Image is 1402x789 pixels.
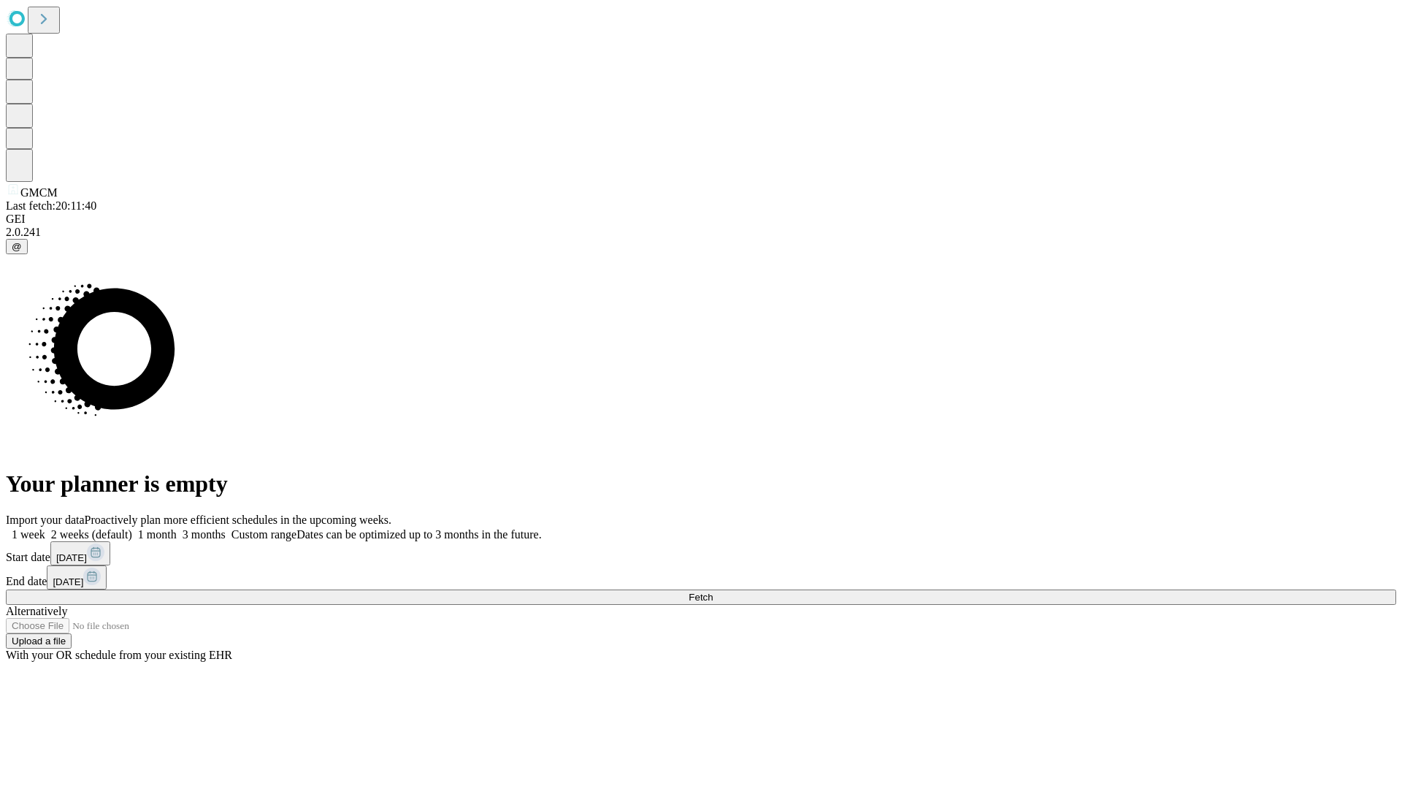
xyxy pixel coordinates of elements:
[231,528,296,541] span: Custom range
[6,470,1396,498] h1: Your planner is empty
[20,186,58,199] span: GMCM
[6,514,85,526] span: Import your data
[47,565,107,590] button: [DATE]
[6,541,1396,565] div: Start date
[6,199,96,212] span: Last fetch: 20:11:40
[85,514,391,526] span: Proactively plan more efficient schedules in the upcoming weeks.
[12,528,45,541] span: 1 week
[138,528,177,541] span: 1 month
[689,592,713,603] span: Fetch
[51,528,132,541] span: 2 weeks (default)
[6,239,28,254] button: @
[296,528,541,541] span: Dates can be optimized up to 3 months in the future.
[6,226,1396,239] div: 2.0.241
[50,541,110,565] button: [DATE]
[6,605,67,617] span: Alternatively
[6,213,1396,226] div: GEI
[6,565,1396,590] div: End date
[53,576,83,587] span: [DATE]
[183,528,226,541] span: 3 months
[6,649,232,661] span: With your OR schedule from your existing EHR
[56,552,87,563] span: [DATE]
[12,241,22,252] span: @
[6,633,72,649] button: Upload a file
[6,590,1396,605] button: Fetch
